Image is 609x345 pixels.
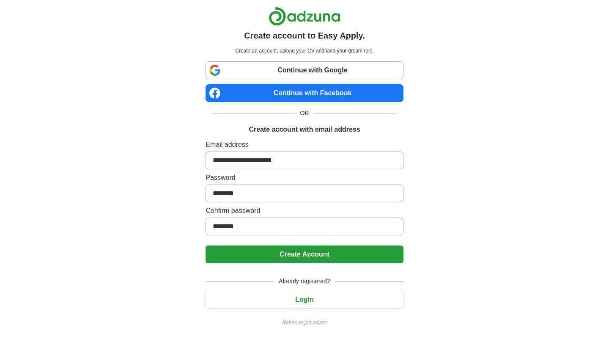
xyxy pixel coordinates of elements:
[295,109,314,118] span: OR
[206,140,403,150] label: Email address
[206,84,403,102] a: Continue with Facebook
[206,61,403,79] a: Continue with Google
[269,7,340,26] img: Adzuna logo
[207,47,401,55] p: Create an account, upload your CV and land your dream role.
[206,319,403,326] a: Return to job advert
[206,173,403,183] label: Password
[206,296,403,303] a: Login
[274,277,335,286] span: Already registered?
[206,206,403,216] label: Confirm password
[206,246,403,263] button: Create Account
[244,29,365,42] h1: Create account to Easy Apply.
[249,124,360,135] h1: Create account with email address
[206,291,403,309] button: Login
